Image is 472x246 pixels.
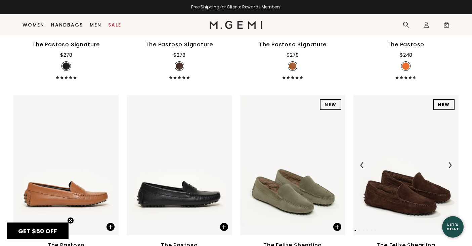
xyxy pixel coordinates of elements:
img: v_12031_SWATCH_50x.jpg [402,62,410,70]
img: The Felize Shearling [353,95,459,235]
div: The Pastoso Signature [145,41,213,49]
img: The Pastoso [127,95,232,235]
div: $278 [173,51,185,59]
div: $248 [400,51,412,59]
img: The Pastoso [13,95,119,235]
img: The Pastoso [232,95,337,235]
span: GET $50 OFF [18,227,57,235]
div: NEW [433,99,455,110]
a: Sale [108,22,121,28]
img: v_7387852046395_SWATCH_50x.jpg [176,62,183,70]
div: NEW [320,99,341,110]
img: v_7387852013627_SWATCH_50x.jpg [62,62,70,70]
a: Men [90,22,101,28]
div: The Pastoso Signature [32,41,100,49]
img: Previous Arrow [359,162,365,168]
button: Close teaser [67,217,74,224]
div: $278 [287,51,299,59]
img: M.Gemi [210,21,262,29]
a: Handbags [51,22,83,28]
img: v_7387851980859_SWATCH_50x.jpg [289,62,296,70]
div: The Pastoso [387,41,424,49]
span: 0 [443,23,450,30]
a: Women [23,22,44,28]
img: Next Arrow [447,162,453,168]
img: The Felize Shearling [240,95,345,235]
div: $278 [60,51,72,59]
img: The Felize Shearling [345,95,450,235]
div: Let's Chat [442,223,464,231]
img: The Pastoso [119,95,224,235]
div: GET $50 OFFClose teaser [7,223,69,239]
div: The Pastoso Signature [259,41,327,49]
